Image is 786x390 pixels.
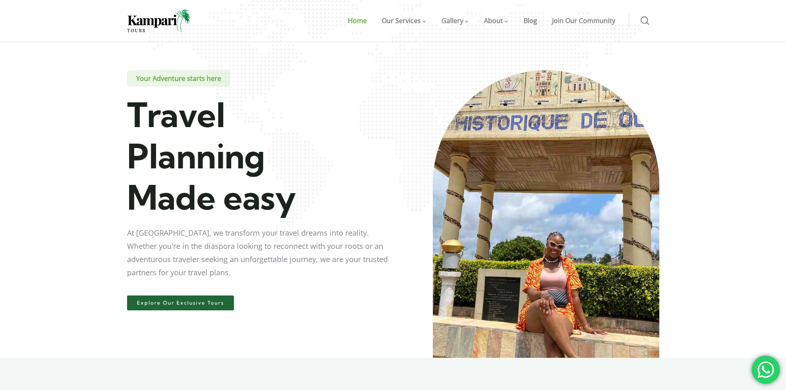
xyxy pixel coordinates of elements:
span: Blog [524,16,537,25]
span: Gallery [441,16,463,25]
span: Travel Planning Made easy [127,94,296,218]
span: Our Services [382,16,421,25]
span: Join Our Community [552,16,615,25]
div: 'Chat [752,356,780,384]
a: Explore Our Exclusive Tours [127,295,234,310]
span: Explore Our Exclusive Tours [137,300,224,305]
img: Home [127,9,191,32]
div: At [GEOGRAPHIC_DATA], we transform your travel dreams into reality. Whether you're in the diaspor... [127,218,392,279]
span: Home [348,16,367,25]
span: About [484,16,503,25]
span: Your Adventure starts here [127,70,230,87]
